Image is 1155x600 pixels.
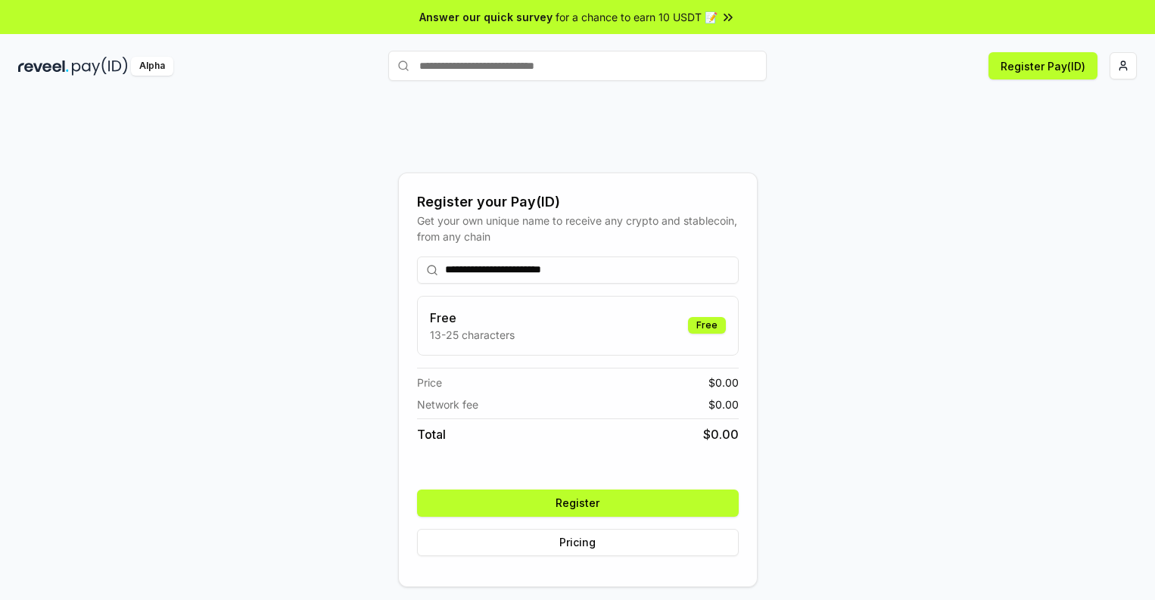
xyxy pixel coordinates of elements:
[556,9,718,25] span: for a chance to earn 10 USDT 📝
[417,191,739,213] div: Register your Pay(ID)
[417,529,739,556] button: Pricing
[419,9,553,25] span: Answer our quick survey
[703,425,739,443] span: $ 0.00
[417,396,478,412] span: Network fee
[708,375,739,390] span: $ 0.00
[18,57,69,76] img: reveel_dark
[417,213,739,244] div: Get your own unique name to receive any crypto and stablecoin, from any chain
[430,309,515,327] h3: Free
[708,396,739,412] span: $ 0.00
[688,317,726,334] div: Free
[131,57,173,76] div: Alpha
[417,425,446,443] span: Total
[417,375,442,390] span: Price
[417,490,739,517] button: Register
[988,52,1097,79] button: Register Pay(ID)
[430,327,515,343] p: 13-25 characters
[72,57,128,76] img: pay_id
